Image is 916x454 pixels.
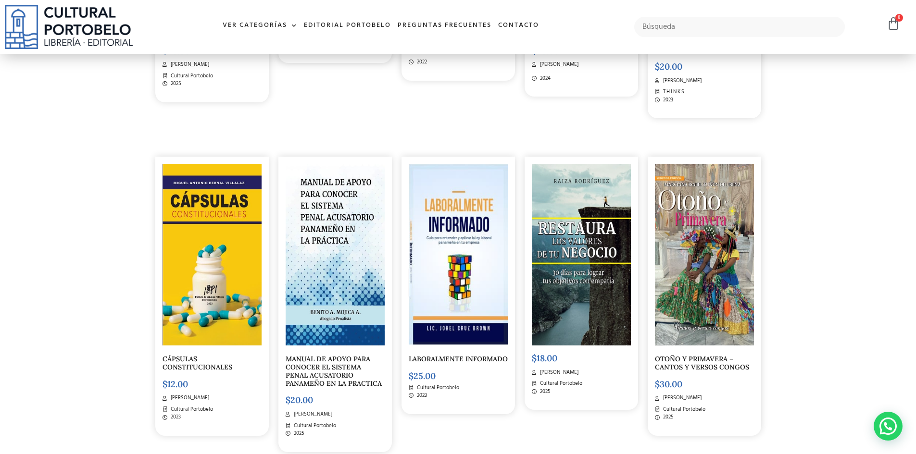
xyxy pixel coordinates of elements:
[291,429,304,438] span: 2025
[168,61,209,69] span: [PERSON_NAME]
[414,392,427,400] span: 2023
[291,422,336,430] span: Cultural Portobelo
[532,353,557,364] bdi: 18.00
[168,405,213,414] span: Cultural Portobelo
[661,96,673,104] span: 2023
[661,394,702,402] span: [PERSON_NAME]
[532,353,537,364] span: $
[168,394,209,402] span: [PERSON_NAME]
[495,15,542,36] a: Contacto
[655,379,682,390] bdi: 30.00
[409,370,414,381] span: $
[168,72,213,80] span: Cultural Portobelo
[409,355,508,363] a: LABORALMENTE INFORMADO
[895,14,903,22] span: 0
[661,88,684,96] span: T.H.I.N.K.S
[661,77,702,85] span: [PERSON_NAME]
[286,164,385,345] img: Captura de pantalla 2025-07-15 160316
[538,380,582,388] span: Cultural Portobelo
[286,394,290,405] span: $
[409,164,508,345] img: Captura de pantalla 2025-07-09 165016
[414,58,427,66] span: 2022
[163,379,167,390] span: $
[394,15,495,36] a: Preguntas frecuentes
[655,355,749,371] a: OTOÑO Y PRIMAVERA – CANTOS Y VERSOS CONGOS
[532,164,631,345] img: portada libro Raiza Rodriguez
[291,410,332,418] span: [PERSON_NAME]
[538,388,551,396] span: 2025
[219,15,301,36] a: Ver Categorías
[661,413,674,421] span: 2025
[163,164,262,345] img: Captura de pantalla 2025-07-16 103503
[655,61,682,72] bdi: 20.00
[286,394,313,405] bdi: 20.00
[655,61,660,72] span: $
[634,17,845,37] input: Búsqueda
[538,368,578,377] span: [PERSON_NAME]
[655,379,660,390] span: $
[655,164,754,345] img: portada libro Marciana Tuñon
[661,405,705,414] span: Cultural Portobelo
[163,355,232,371] a: CÁPSULAS CONSTITUCIONALES
[887,17,900,31] a: 0
[538,61,578,69] span: [PERSON_NAME]
[168,80,181,88] span: 2025
[409,370,436,381] bdi: 25.00
[286,355,382,387] a: MANUAL DE APOYO PARA CONOCER EL SISTEMA PENAL ACUSATORIO PANAMEÑO EN LA PRACTICA
[414,384,459,392] span: Cultural Portobelo
[538,74,551,83] span: 2024
[168,413,181,421] span: 2023
[301,15,394,36] a: Editorial Portobelo
[163,379,188,390] bdi: 12.00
